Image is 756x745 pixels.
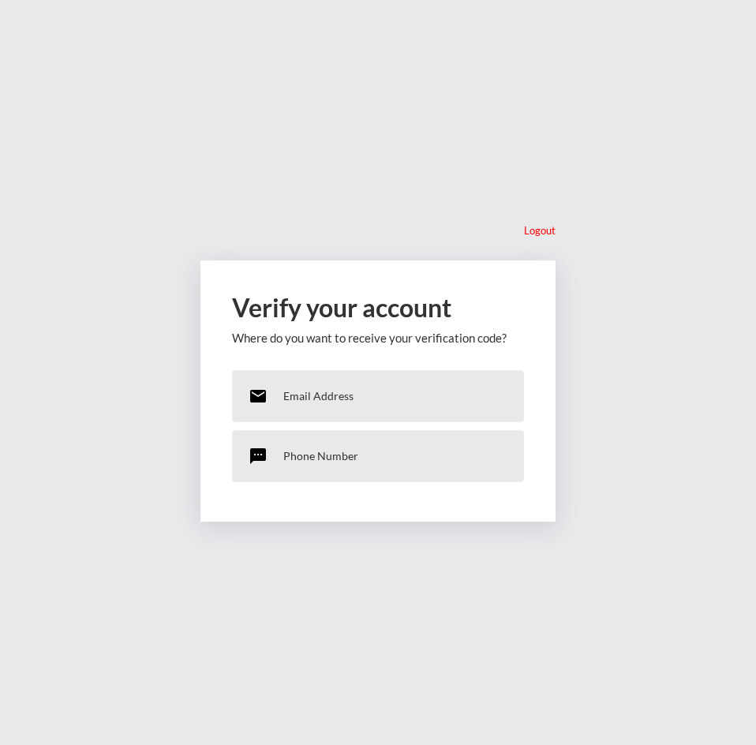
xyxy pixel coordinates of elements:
p: Phone Number [283,449,358,462]
h2: Verify your account [232,292,524,323]
mat-icon: sms [249,447,268,466]
mat-icon: email [249,387,268,406]
p: Where do you want to receive your verification code? [232,331,524,345]
p: Logout [524,224,556,237]
p: Email Address [283,389,354,402]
